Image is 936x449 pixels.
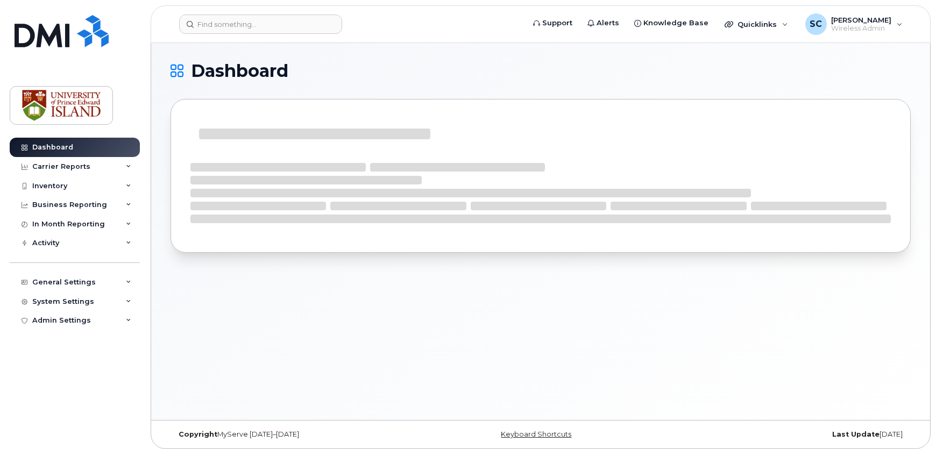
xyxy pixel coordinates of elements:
[832,430,880,438] strong: Last Update
[179,430,217,438] strong: Copyright
[664,430,911,439] div: [DATE]
[191,63,288,79] span: Dashboard
[501,430,571,438] a: Keyboard Shortcuts
[171,430,417,439] div: MyServe [DATE]–[DATE]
